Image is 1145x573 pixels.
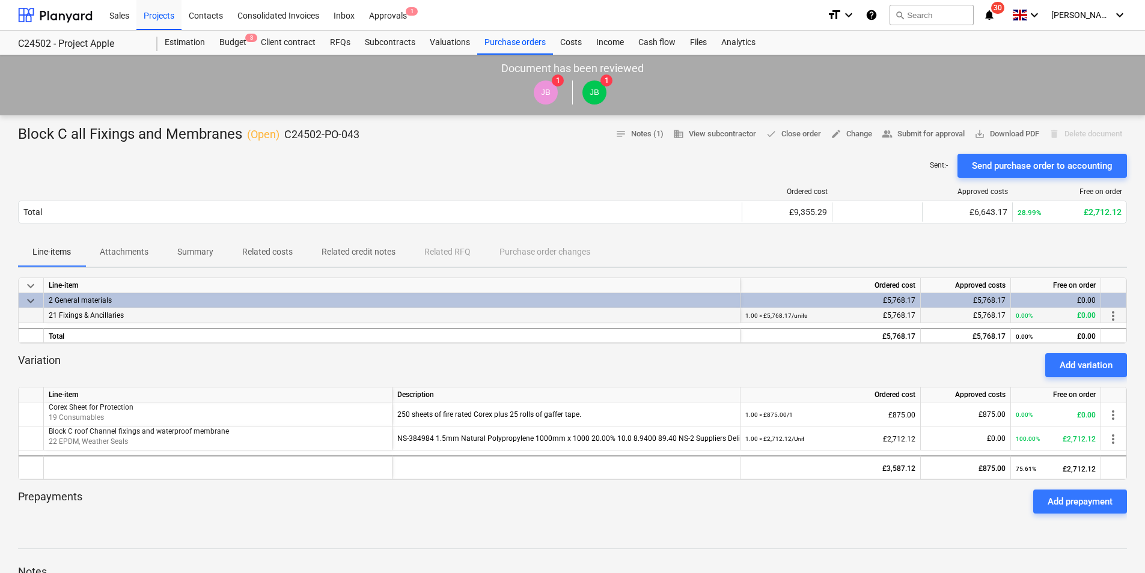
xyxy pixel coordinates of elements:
button: Add prepayment [1033,490,1127,514]
span: save_alt [974,129,985,139]
p: Summary [177,246,213,258]
span: 30 [991,2,1004,14]
span: more_vert [1106,432,1120,446]
div: Approved costs [921,278,1011,293]
p: Variation [18,353,61,377]
span: search [895,10,905,20]
div: Line-item [44,278,740,293]
p: C24502-PO-043 [284,127,359,142]
i: Knowledge base [866,8,878,22]
p: ( Open ) [247,127,279,142]
span: View subcontractor [673,127,756,141]
p: Attachments [100,246,148,258]
p: Related costs [242,246,293,258]
span: 1 [552,74,564,86]
span: Block C roof Channel fixings and waterproof membrane [49,427,229,435]
span: JB [590,88,599,97]
button: Submit for approval [877,125,969,144]
a: Cash flow [631,31,683,55]
div: £6,643.17 [927,207,1007,217]
i: keyboard_arrow_down [1113,8,1127,22]
span: edit [831,129,841,139]
div: Add variation [1060,357,1113,373]
p: Related credit notes [322,246,395,258]
div: 2 General materials [49,293,735,308]
button: Notes (1) [611,125,668,144]
div: £875.00 [926,402,1006,426]
span: 19 Consumables [49,413,104,422]
div: Budget [212,31,254,55]
i: keyboard_arrow_down [1027,8,1042,22]
div: C24502 - Project Apple [18,38,143,50]
div: Send purchase order to accounting [972,158,1113,174]
div: £2,712.12 [1016,456,1096,481]
div: £5,768.17 [745,329,915,344]
i: keyboard_arrow_down [841,8,856,22]
span: 1 [600,74,612,86]
div: NS-384984 1.5mm Natural Polypropylene 1000mm x 1000 20.00% 10.0 8.9400 89.40 NS-2 Suppliers Deliv... [397,426,735,450]
span: notes [615,129,626,139]
div: £5,768.17 [926,329,1006,344]
iframe: Chat Widget [1085,515,1145,573]
div: £3,587.12 [745,456,915,481]
div: Add prepayment [1048,494,1113,509]
div: Line-item [44,387,392,402]
small: 0.00% [1016,312,1033,319]
div: 250 sheets of fire rated Corex plus 25 rolls of gaffer tape. [397,402,735,426]
div: £2,712.12 [1018,207,1122,217]
span: more_vert [1106,309,1120,323]
div: Costs [553,31,589,55]
div: Ordered cost [740,278,921,293]
span: Notes (1) [615,127,664,141]
div: £0.00 [1016,308,1096,323]
div: Ordered cost [747,187,828,196]
div: RFQs [323,31,358,55]
button: Close order [761,125,826,144]
div: Free on order [1011,387,1101,402]
a: Valuations [423,31,477,55]
div: Total [44,328,740,343]
span: 3 [245,34,257,42]
div: £5,768.17 [745,293,915,308]
a: Analytics [714,31,763,55]
span: keyboard_arrow_down [23,294,38,308]
div: Description [392,387,740,402]
button: View subcontractor [668,125,761,144]
small: 1.00 × £2,712.12 / Unit [745,435,804,442]
p: Prepayments [18,490,82,514]
div: Free on order [1011,278,1101,293]
a: Budget3 [212,31,254,55]
span: [PERSON_NAME] Booree [1051,10,1111,20]
span: keyboard_arrow_down [23,279,38,293]
button: Add variation [1045,353,1127,377]
span: business [673,129,684,139]
span: people_alt [882,129,893,139]
div: Approved costs [927,187,1008,196]
small: 1.00 × £5,768.17 / units [745,312,807,319]
div: Block C all Fixings and Membranes [18,125,359,144]
span: Close order [766,127,821,141]
div: £2,712.12 [745,426,915,451]
span: 1 [406,7,418,16]
div: £9,355.29 [747,207,827,217]
div: £0.00 [1016,293,1096,308]
div: £5,768.17 [926,308,1006,323]
div: JP Booree [582,80,606,105]
small: 0.00% [1016,411,1033,418]
button: Download PDF [969,125,1044,144]
span: Download PDF [974,127,1039,141]
a: Purchase orders [477,31,553,55]
small: 100.00% [1016,435,1040,442]
p: Line-items [32,246,71,258]
button: Send purchase order to accounting [957,154,1127,178]
div: £5,768.17 [926,293,1006,308]
a: Files [683,31,714,55]
div: Total [23,207,42,217]
div: Estimation [157,31,212,55]
div: £0.00 [1016,402,1096,427]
